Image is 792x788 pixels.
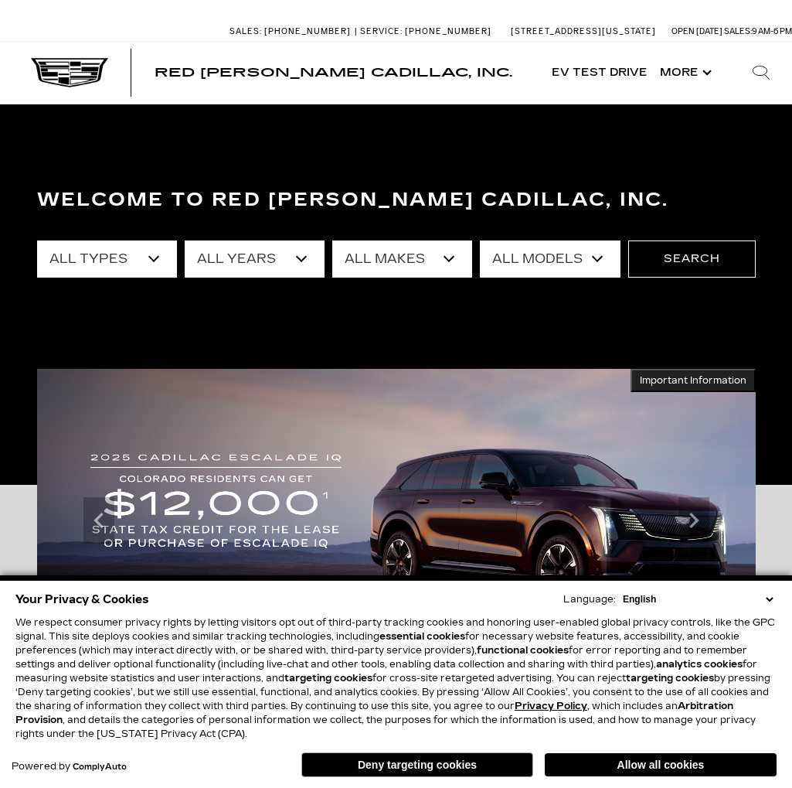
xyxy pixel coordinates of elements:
a: Service: [PHONE_NUMBER] [355,27,495,36]
span: Sales: [724,26,752,36]
button: Allow all cookies [545,753,777,776]
select: Filter by year [185,240,325,278]
div: Language: [563,595,616,604]
strong: functional cookies [477,645,569,656]
a: Red [PERSON_NAME] Cadillac, Inc. [155,67,512,79]
button: Search [628,240,756,278]
button: Deny targeting cookies [301,752,533,777]
span: Service: [360,26,403,36]
strong: analytics cookies [656,659,743,670]
select: Filter by type [37,240,177,278]
a: EV Test Drive [546,42,654,104]
span: [PHONE_NUMBER] [405,26,491,36]
select: Language Select [619,592,777,606]
button: More [654,42,715,104]
select: Filter by model [480,240,620,278]
a: [STREET_ADDRESS][US_STATE] [511,26,656,36]
img: Cadillac Dark Logo with Cadillac White Text [31,58,108,87]
a: Sales: [PHONE_NUMBER] [229,27,355,36]
span: Red [PERSON_NAME] Cadillac, Inc. [155,65,512,80]
p: We respect consumer privacy rights by letting visitors opt out of third-party tracking cookies an... [15,616,777,741]
span: [PHONE_NUMBER] [264,26,351,36]
span: Open [DATE] [671,26,722,36]
h3: Welcome to Red [PERSON_NAME] Cadillac, Inc. [37,185,756,216]
span: Important Information [640,374,746,387]
a: ComplyAuto [73,762,127,772]
strong: essential cookies [379,631,465,642]
span: 9 AM-6 PM [752,26,792,36]
strong: targeting cookies [626,673,714,684]
div: Previous slide [83,497,114,544]
button: Important Information [631,369,756,392]
select: Filter by make [332,240,472,278]
span: Sales: [229,26,262,36]
img: THE 2025 ESCALADE IQ IS ELIGIBLE FOR THE $3,500 COLORADO INNOVATIVE MOTOR VEHICLE TAX CREDIT [37,369,756,673]
div: Next slide [678,497,709,544]
span: Your Privacy & Cookies [15,588,149,610]
div: Powered by [12,762,127,772]
a: Privacy Policy [515,701,587,711]
strong: targeting cookies [284,673,372,684]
